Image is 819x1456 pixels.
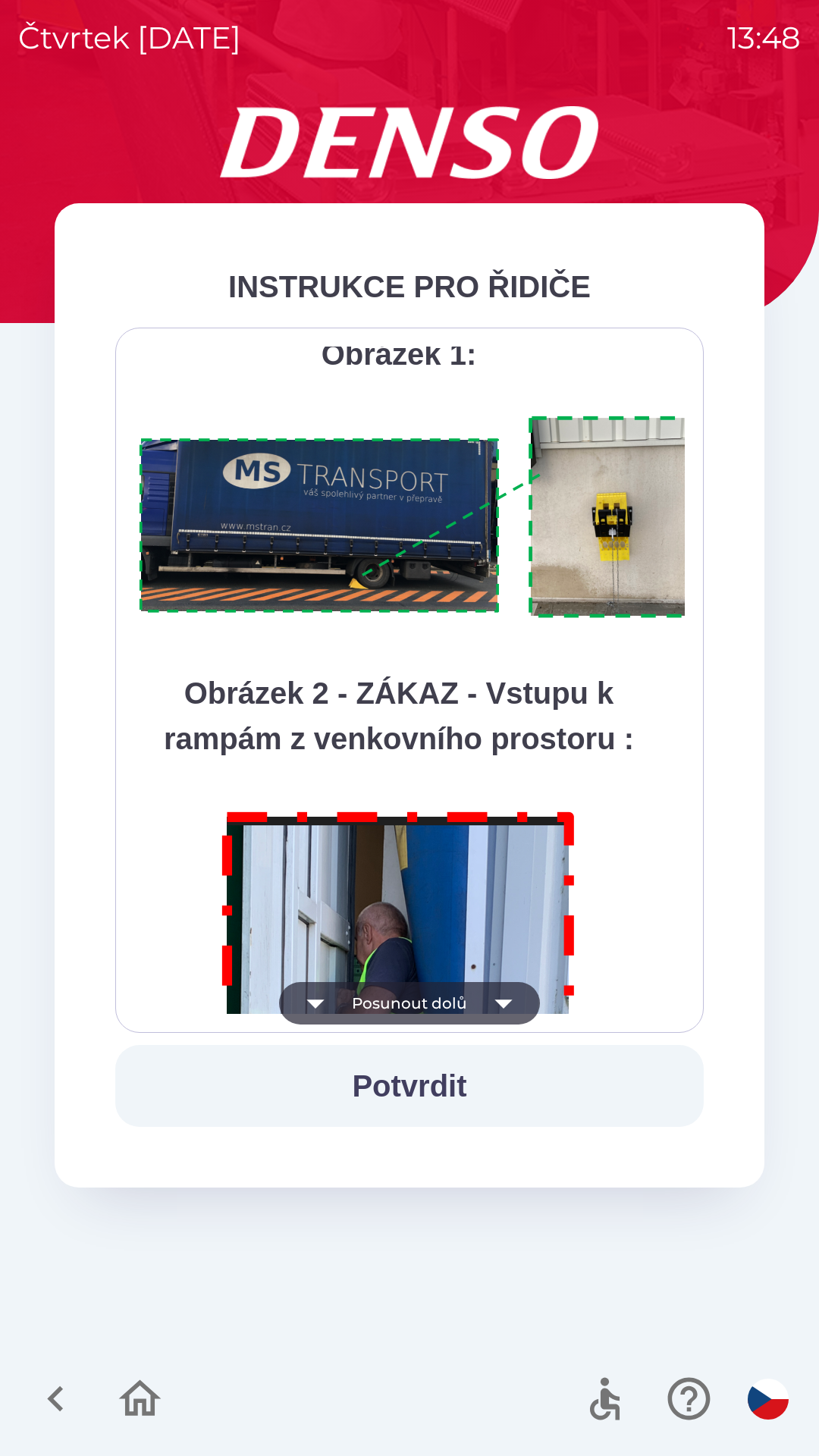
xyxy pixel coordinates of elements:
[727,15,801,61] p: 13:48
[134,407,723,628] img: A1ym8hFSA0ukAAAAAElFTkSuQmCC
[205,792,593,1349] img: M8MNayrTL6gAAAABJRU5ErkJggg==
[322,337,477,371] strong: Obrázek 1:
[18,15,241,61] p: čtvrtek [DATE]
[115,1045,704,1127] button: Potvrdit
[55,106,764,179] img: Logo
[748,1379,789,1420] img: cs flag
[115,264,704,309] div: INSTRUKCE PRO ŘIDIČE
[164,676,634,755] strong: Obrázek 2 - ZÁKAZ - Vstupu k rampám z venkovního prostoru :
[279,982,540,1025] button: Posunout dolů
